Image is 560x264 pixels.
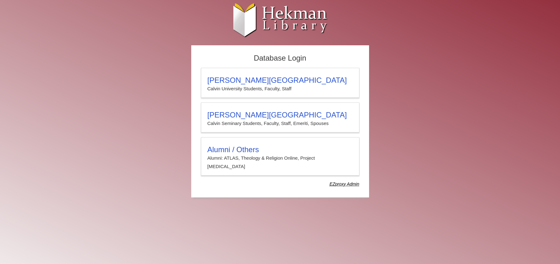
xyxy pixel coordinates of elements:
p: Calvin Seminary Students, Faculty, Staff, Emeriti, Spouses [207,119,353,127]
a: [PERSON_NAME][GEOGRAPHIC_DATA]Calvin University Students, Faculty, Staff [201,68,359,98]
p: Calvin University Students, Faculty, Staff [207,85,353,93]
dfn: Use Alumni login [329,182,359,187]
summary: Alumni / OthersAlumni: ATLAS, Theology & Religion Online, Project [MEDICAL_DATA] [207,145,353,171]
h3: [PERSON_NAME][GEOGRAPHIC_DATA] [207,111,353,119]
a: [PERSON_NAME][GEOGRAPHIC_DATA]Calvin Seminary Students, Faculty, Staff, Emeriti, Spouses [201,102,359,132]
h3: [PERSON_NAME][GEOGRAPHIC_DATA] [207,76,353,85]
h3: Alumni / Others [207,145,353,154]
p: Alumni: ATLAS, Theology & Religion Online, Project [MEDICAL_DATA] [207,154,353,171]
h2: Database Login [198,52,363,65]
